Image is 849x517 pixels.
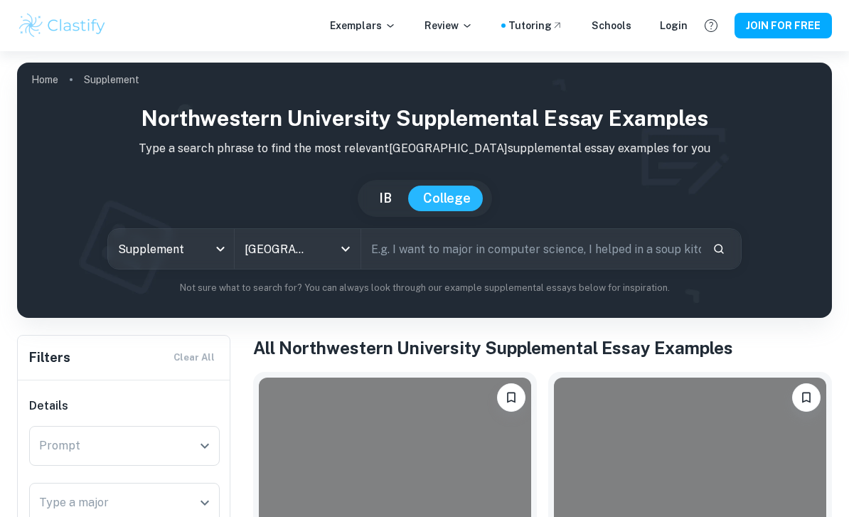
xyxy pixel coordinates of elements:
[330,18,396,33] p: Exemplars
[28,281,821,295] p: Not sure what to search for? You can always look through our example supplemental essays below fo...
[84,72,139,87] p: Supplement
[497,383,525,412] button: Please log in to bookmark exemplars
[699,14,723,38] button: Help and Feedback
[508,18,563,33] a: Tutoring
[792,383,821,412] button: Please log in to bookmark exemplars
[365,186,406,211] button: IB
[28,102,821,134] h1: Northwestern University Supplemental Essay Examples
[17,63,832,318] img: profile cover
[707,237,731,261] button: Search
[336,239,356,259] button: Open
[195,436,215,456] button: Open
[361,229,701,269] input: E.g. I want to major in computer science, I helped in a soup kitchen, I want to join the debate t...
[253,335,832,361] h1: All Northwestern University Supplemental Essay Examples
[409,186,485,211] button: College
[735,13,832,38] button: JOIN FOR FREE
[108,229,234,269] div: Supplement
[17,11,107,40] img: Clastify logo
[29,348,70,368] h6: Filters
[29,398,220,415] h6: Details
[592,18,631,33] a: Schools
[28,140,821,157] p: Type a search phrase to find the most relevant [GEOGRAPHIC_DATA] supplemental essay examples for you
[31,70,58,90] a: Home
[195,493,215,513] button: Open
[424,18,473,33] p: Review
[660,18,688,33] a: Login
